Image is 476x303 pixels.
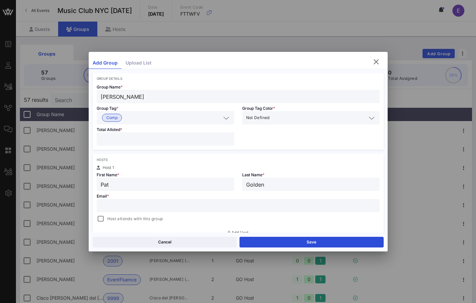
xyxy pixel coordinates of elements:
button: Cancel [93,237,237,247]
span: Email [97,194,109,199]
span: Comp [106,114,118,121]
div: Comp [97,111,234,124]
span: Total Alloted [97,127,122,132]
div: Hosts [97,158,380,162]
button: Add Host [228,231,248,235]
div: Upload List [122,57,155,69]
span: Add Host [232,230,248,235]
span: Not Defined [246,114,270,121]
span: Host 1 [103,165,114,170]
span: Last Name [242,172,264,177]
span: Group Tag [97,106,118,111]
span: Group Name [97,84,123,89]
div: Not Defined [242,111,380,124]
button: Save [239,237,384,247]
span: Host attends with this group [107,216,163,222]
div: Group Details [97,76,380,80]
span: Group Tag Color [242,106,275,111]
span: First Name [97,172,119,177]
